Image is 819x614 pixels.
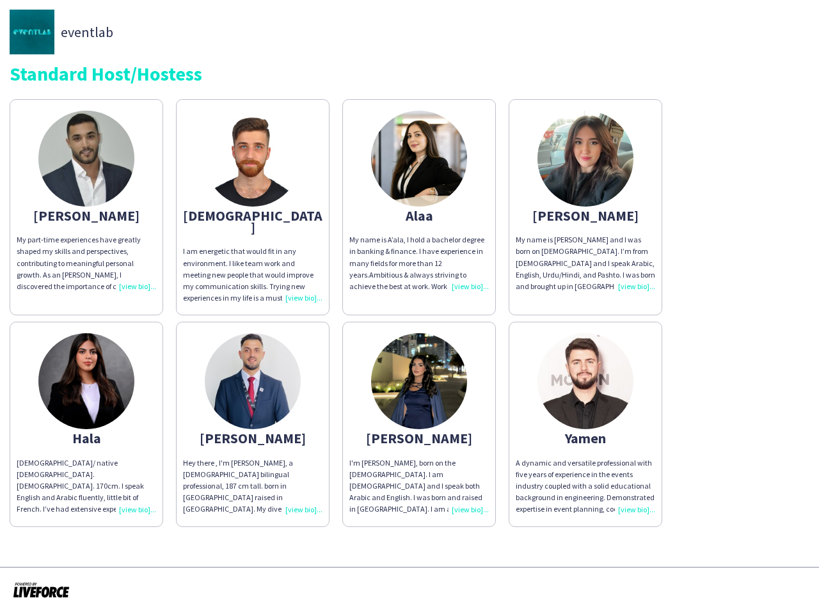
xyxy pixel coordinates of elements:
[516,432,655,444] div: Yamen
[183,246,322,304] div: I am energetic that would fit in any environment. I like team work and meeting new people that wo...
[183,210,322,233] div: [DEMOGRAPHIC_DATA]
[349,432,489,444] div: [PERSON_NAME]
[371,333,467,429] img: thumb-5da1c485-32cd-4b25-95cd-614cbba61769.jpg
[10,64,809,83] div: Standard Host/Hostess
[516,234,655,292] div: My name is [PERSON_NAME] and I was born on [DEMOGRAPHIC_DATA]. I’m from [DEMOGRAPHIC_DATA] and I ...
[38,333,134,429] img: thumb-68a0e79732ed7.jpeg
[516,457,655,516] div: A dynamic and versatile professional with five years of experience in the events industry coupled...
[537,333,633,429] img: thumb-66c8ca6813da1.jpeg
[13,581,70,599] img: Powered by Liveforce
[61,26,113,38] span: eventlab
[205,111,301,207] img: thumb-63ba97a947f41.jpeg
[349,457,489,516] div: I'm [PERSON_NAME], born on the [DEMOGRAPHIC_DATA]. I am [DEMOGRAPHIC_DATA] and I speak both Arabi...
[349,234,489,292] div: My name is A’ala, I hold a bachelor degree in banking & finance. I have experience in many fields...
[38,111,134,207] img: thumb-6656fbc3a5347.jpeg
[17,457,156,516] div: [DEMOGRAPHIC_DATA]/ native [DEMOGRAPHIC_DATA]. [DEMOGRAPHIC_DATA]. 170cm. I speak English and Ara...
[537,111,633,207] img: thumb-66ea757e5dda2.jpeg
[17,234,156,292] div: My part-time experiences have greatly shaped my skills and perspectives, contributing to meaningf...
[183,457,322,516] div: Hey there , I'm [PERSON_NAME], a [DEMOGRAPHIC_DATA] bilingual professional, 187 cm tall. born in ...
[205,333,301,429] img: thumb-651b1c0bce352.jpeg
[17,432,156,444] div: Hala
[371,111,467,207] img: thumb-c1ccf4db-e14a-4fd0-9f65-2671bbb2065b.jpg
[10,10,54,54] img: thumb-7249e813-3c54-44cc-b7af-4c3bd403640d.jpg
[349,210,489,221] div: Alaa
[183,432,322,444] div: [PERSON_NAME]
[516,210,655,221] div: [PERSON_NAME]
[17,210,156,221] div: [PERSON_NAME]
